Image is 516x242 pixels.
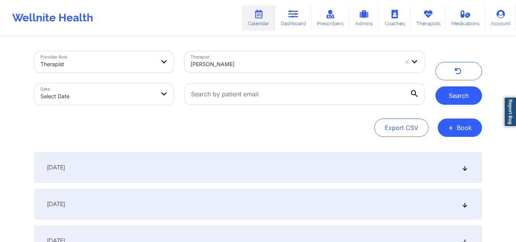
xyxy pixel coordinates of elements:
[40,56,155,73] div: Therapist
[349,5,379,31] a: Admins
[411,5,446,31] a: Therapists
[184,83,424,105] input: Search by patient email
[47,200,65,208] span: [DATE]
[191,56,398,73] div: [PERSON_NAME]
[446,5,485,31] a: Medications
[504,97,516,127] a: Report Bug
[435,86,482,105] button: Search
[379,5,411,31] a: Coaches
[242,5,275,31] a: Calendar
[312,5,349,31] a: Prescribers
[47,164,65,171] span: [DATE]
[448,125,454,130] span: +
[438,119,482,137] button: +Book
[275,5,312,31] a: Dashboard
[374,119,429,137] button: Export CSV
[485,5,516,31] a: Account
[40,88,155,105] div: Select Date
